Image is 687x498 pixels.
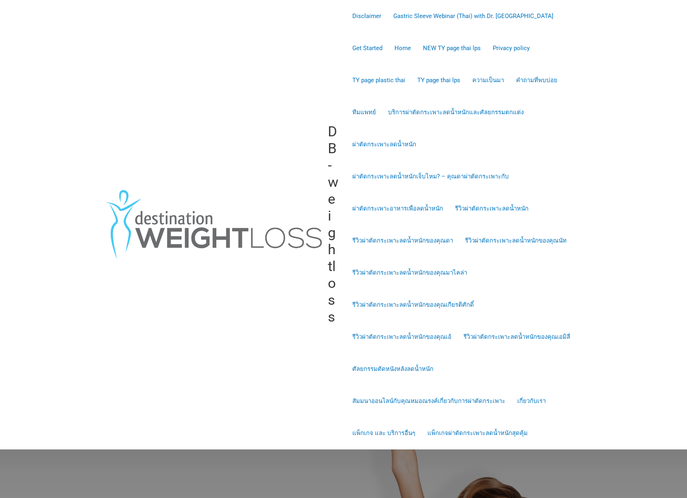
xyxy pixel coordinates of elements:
[346,96,382,128] a: ทีมแพทย์
[510,64,563,96] a: คำถามที่พบบ่อย
[382,96,530,128] a: บริการผ่าตัดกระเพาะลดน้ำหนักและศัลยกรรมตกแต่ง
[346,257,473,289] a: รีวิวผ่าตัดกระเพาะลดน้ำหนักของคุณมาไคล่า
[388,32,417,64] a: Home
[346,192,449,225] a: ผ่าตัดกระเพาะอาหารเพื่อลดน้ำหนัก
[459,225,573,257] a: รีวิวผ่าตัดกระเพาะลดน้ำหนักของคุณนัท
[449,192,535,225] a: รีวิวผ่าตัดกระเพาะลดน้ำหนัก
[103,190,322,259] img: DB-weightloss
[487,32,536,64] a: Privacy policy
[457,321,576,353] a: รีวิวผ่าตัดกระเพาะลดน้ำหนักของคุณเอมิลี่
[328,123,338,325] a: DB-weightloss
[411,64,466,96] a: TY page thai lps
[417,32,487,64] a: NEW TY page thai lps
[346,225,459,257] a: รีวิวผ่าตัดกระเพาะลดน้ำหนักของคุณดา
[346,321,457,353] a: รีวิวผ่าตัดกระเพาะลดน้ำหนักของคุณเอ้
[346,64,411,96] a: TY page plastic thai
[346,128,422,160] a: ผ่าตัดกระเพาะลดน้ำหนัก
[346,417,421,449] a: แพ็กเกจ และ บริการอื่นๆ
[346,32,388,64] a: Get Started
[346,160,515,192] a: ผ่าตัดกระเพาะลดน้ำหนักเจ็บไหม? – คุณดาผ่าตัดกระเพาะกับ
[421,417,534,449] a: แพ็กเกจผ่าตัดกระเพาะลดน้ำหนักสุดคุ้ม
[466,64,510,96] a: ความเป็นมา
[511,385,552,417] a: เกี่ยวกับเรา
[346,289,480,321] a: รีวิวผ่าตัดกระเพาะลดน้ำหนักของคุณเกียรติศักดิ์
[346,353,439,385] a: ศัลยกรรมตัดหนังหลังลดน้ำหนัก
[346,385,511,417] a: สัมมนาออนไลน์กับคุณหมอณรงค์เกี่ยวกับการผ่าตัดกระเพาะ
